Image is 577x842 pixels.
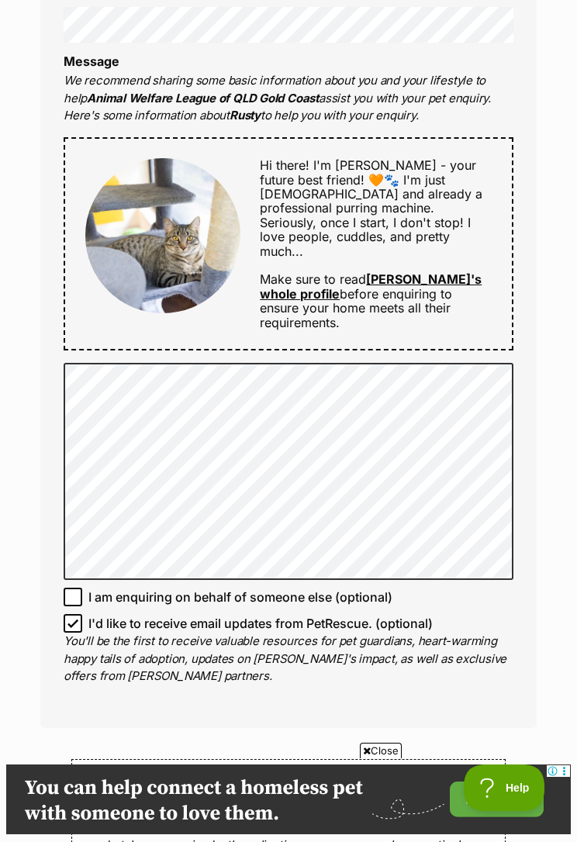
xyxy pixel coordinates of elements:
[64,53,119,69] label: Message
[240,158,492,330] div: Make sure to read before enquiring to ensure your home meets all their requirements.
[64,72,513,125] p: We recommend sharing some basic information about you and your lifestyle to help assist you with ...
[260,172,482,259] span: I'm just [DEMOGRAPHIC_DATA] and already a professional purring machine. Seriously, once I start, ...
[6,764,571,834] iframe: Advertisement
[260,271,482,301] a: [PERSON_NAME]'s whole profile
[85,158,240,313] img: Rusty
[88,614,433,633] span: I'd like to receive email updates from PetRescue. (optional)
[464,764,546,811] iframe: Help Scout Beacon - Open
[88,588,392,606] span: I am enquiring on behalf of someone else (optional)
[260,157,476,187] span: Hi there! I'm [PERSON_NAME] - your future best friend! 🧡🐾
[64,633,513,685] p: You'll be the first to receive valuable resources for pet guardians, heart-warming happy tails of...
[360,743,402,758] span: Close
[230,108,261,123] strong: Rusty
[87,91,319,105] strong: Animal Welfare League of QLD Gold Coast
